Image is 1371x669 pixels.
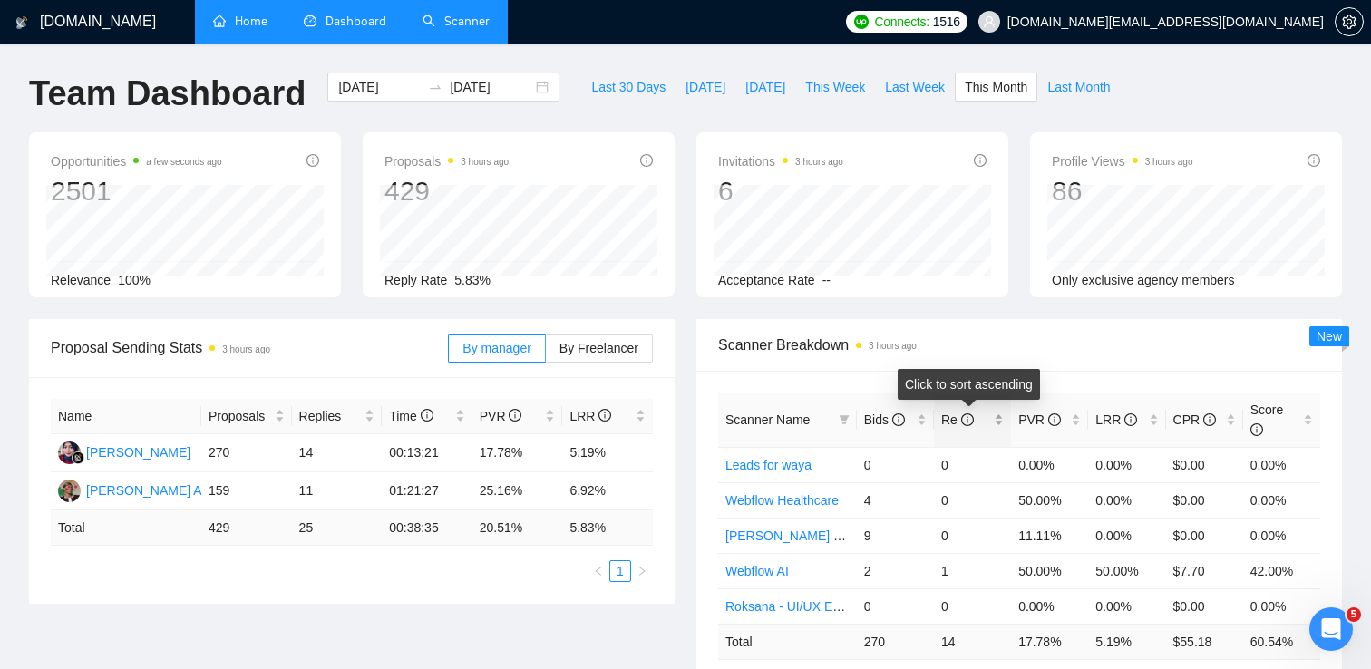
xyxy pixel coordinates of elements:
[934,482,1011,518] td: 0
[1166,553,1243,588] td: $7.70
[562,472,653,510] td: 6.92%
[299,406,362,426] span: Replies
[676,73,735,102] button: [DATE]
[382,510,472,546] td: 00:38:35
[640,154,653,167] span: info-circle
[725,599,880,614] a: Roksana - UI/UX Education
[933,12,960,32] span: 1516
[593,566,604,577] span: left
[1011,588,1088,624] td: 0.00%
[857,588,934,624] td: 0
[725,458,812,472] a: Leads for waya
[795,157,843,167] time: 3 hours ago
[86,480,253,500] div: [PERSON_NAME] Azuatalam
[58,480,81,502] img: RA
[857,447,934,482] td: 0
[559,341,638,355] span: By Freelancer
[934,447,1011,482] td: 0
[795,73,875,102] button: This Week
[1011,624,1088,659] td: 17.78 %
[1048,413,1061,426] span: info-circle
[1166,624,1243,659] td: $ 55.18
[51,174,222,208] div: 2501
[1317,329,1342,344] span: New
[326,14,386,29] span: Dashboard
[86,442,190,462] div: [PERSON_NAME]
[51,510,201,546] td: Total
[201,472,292,510] td: 159
[637,566,647,577] span: right
[382,472,472,510] td: 01:21:27
[609,560,631,582] li: 1
[292,399,383,434] th: Replies
[1336,15,1363,29] span: setting
[118,273,151,287] span: 100%
[735,73,795,102] button: [DATE]
[581,73,676,102] button: Last 30 Days
[15,8,28,37] img: logo
[338,77,421,97] input: Start date
[718,334,1320,356] span: Scanner Breakdown
[1088,447,1165,482] td: 0.00%
[423,14,490,29] a: searchScanner
[854,15,869,29] img: upwork-logo.png
[1308,154,1320,167] span: info-circle
[304,15,316,27] span: dashboard
[1309,607,1353,651] iframe: Intercom live chat
[428,80,442,94] span: to
[874,12,929,32] span: Connects:
[718,273,815,287] span: Acceptance Rate
[201,399,292,434] th: Proposals
[213,14,267,29] a: homeHome
[1018,412,1061,427] span: PVR
[209,406,271,426] span: Proposals
[146,157,221,167] time: a few seconds ago
[29,73,306,115] h1: Team Dashboard
[1088,518,1165,553] td: 0.00%
[72,451,84,464] img: gigradar-bm.png
[961,413,974,426] span: info-circle
[384,273,447,287] span: Reply Rate
[805,77,865,97] span: This Week
[462,341,530,355] span: By manager
[934,624,1011,659] td: 14
[610,561,630,581] a: 1
[725,412,810,427] span: Scanner Name
[591,77,666,97] span: Last 30 Days
[1243,518,1320,553] td: 0.00%
[306,154,319,167] span: info-circle
[1335,7,1364,36] button: setting
[857,624,934,659] td: 270
[1088,553,1165,588] td: 50.00%
[1037,73,1120,102] button: Last Month
[839,414,850,425] span: filter
[869,341,917,351] time: 3 hours ago
[983,15,996,28] span: user
[1095,412,1137,427] span: LRR
[892,413,905,426] span: info-circle
[1243,588,1320,624] td: 0.00%
[934,588,1011,624] td: 0
[509,409,521,422] span: info-circle
[454,273,491,287] span: 5.83%
[222,344,270,354] time: 3 hours ago
[941,412,974,427] span: Re
[58,444,190,459] a: RH[PERSON_NAME]
[562,434,653,472] td: 5.19%
[201,510,292,546] td: 429
[1243,447,1320,482] td: 0.00%
[51,399,201,434] th: Name
[725,493,839,508] a: Webflow Healthcare
[1166,482,1243,518] td: $0.00
[450,77,532,97] input: End date
[384,150,509,172] span: Proposals
[934,553,1011,588] td: 1
[421,409,433,422] span: info-circle
[725,528,909,543] a: [PERSON_NAME] - UI/UX SaaS
[51,336,448,359] span: Proposal Sending Stats
[1088,482,1165,518] td: 0.00%
[1203,413,1216,426] span: info-circle
[201,434,292,472] td: 270
[1166,588,1243,624] td: $0.00
[1145,157,1193,167] time: 3 hours ago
